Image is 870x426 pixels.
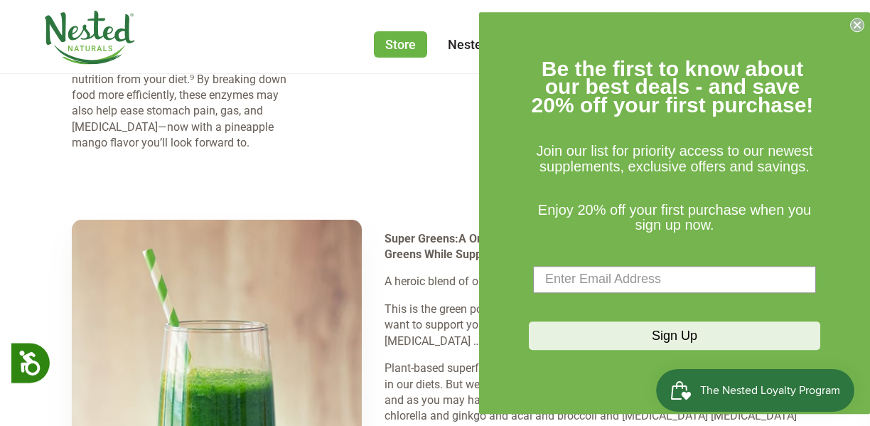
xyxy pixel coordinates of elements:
[479,12,870,414] div: FLYOUT Form
[385,275,797,288] span: A heroic blend of organic superfoods plus dairy-free probiotics, fiber, and enzymes.
[43,11,136,65] img: Nested Naturals
[532,57,814,117] span: Be the first to know about our best deals - and save 20% off your first purchase!
[529,321,820,350] button: Sign Up
[850,18,864,32] button: Close dialog
[448,37,541,52] a: Nested Rewards
[385,302,793,348] span: This is the green powder we developed for our most health-conscious friends who want to support y...
[538,202,811,233] span: Enjoy 20% off your first purchase when you sign up now.
[656,369,856,412] iframe: Button to open loyalty program pop-up
[533,266,816,293] input: Enter Email Address
[374,31,427,58] a: Store
[385,232,766,261] strong: Super Greens:A One-scoop Superfood Solution to Getting All Your Favorite Greens While Supporting ...
[536,144,812,175] span: Join our list for priority access to our newest supplements, exclusive offers and savings.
